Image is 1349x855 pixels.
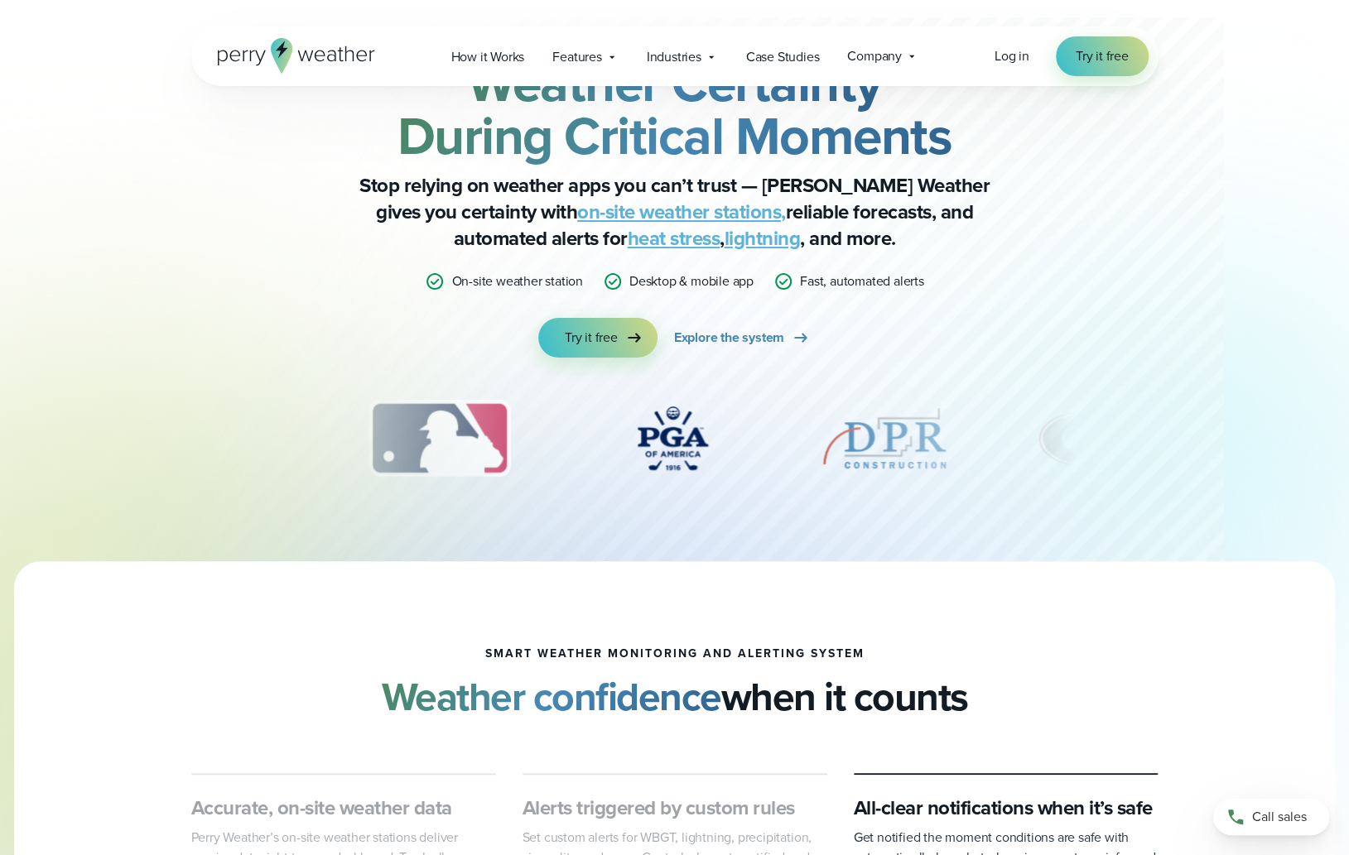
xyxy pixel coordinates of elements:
div: 3 of 12 [352,397,527,480]
span: How it Works [451,47,525,67]
span: Explore the system [674,328,784,348]
div: 4 of 12 [606,397,739,480]
strong: Weather Certainty During Critical Moments [397,44,952,175]
a: How it Works [437,40,539,74]
h3: All-clear notifications when it’s safe [854,795,1159,821]
span: Company [847,46,902,66]
a: Log in [995,46,1029,66]
p: On-site weather station [451,271,582,291]
strong: Weather confidence [382,667,721,726]
span: Call sales [1252,807,1307,827]
div: slideshow [274,397,1076,488]
h2: when it counts [382,674,968,720]
img: DPR-Construction.svg [818,397,951,480]
span: Features [552,47,601,67]
div: 5 of 12 [818,397,951,480]
span: Case Studies [746,47,820,67]
h3: Accurate, on-site weather data [191,795,496,821]
a: Try it free [1056,36,1149,76]
div: 6 of 12 [1030,397,1132,480]
p: Fast, automated alerts [800,271,924,291]
a: Case Studies [732,40,834,74]
a: heat stress [628,223,720,253]
img: University-of-Georgia.svg [1030,397,1132,480]
h1: smart weather monitoring and alerting system [485,647,865,660]
a: Try it free [538,318,658,358]
span: Try it free [1076,46,1129,66]
a: Explore the system [674,318,811,358]
a: Call sales [1213,799,1329,835]
span: Try it free [565,328,618,348]
span: Log in [995,46,1029,65]
span: Industries [647,47,701,67]
img: PGA.svg [606,397,739,480]
img: MLB.svg [352,397,527,480]
h3: Alerts triggered by custom rules [523,795,827,821]
p: Desktop & mobile app [629,271,754,291]
a: on-site weather stations, [577,197,786,227]
a: lightning [725,223,801,253]
p: Stop relying on weather apps you can’t trust — [PERSON_NAME] Weather gives you certainty with rel... [344,172,1006,252]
